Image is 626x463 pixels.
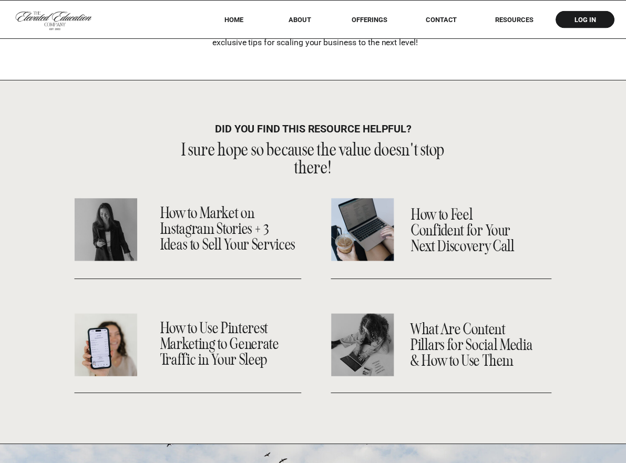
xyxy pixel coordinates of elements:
[418,16,464,24] a: Contact
[212,7,590,49] p: If you’re looking for even more resources to elevate your small business so you can make more mon...
[293,23,378,33] a: Elevated Education Co.
[160,320,292,369] a: How to Use Pinterest Marketing to Generate Traffic in Your Sleep
[162,141,464,160] h3: I sure hope so because the value doesn't stop there!
[337,16,402,24] a: offerings
[211,16,257,24] a: HOME
[411,207,525,252] a: How to Feel Confident for Your Next Discovery Call
[189,124,437,135] h3: did you find this resource helpful?
[281,16,318,24] a: About
[565,16,606,24] a: log in
[160,205,298,254] a: How to Market on Instagram Stories + 3 Ideas to Sell Your Services
[481,16,548,24] a: RESOURCES
[411,321,538,368] a: What Are Content Pillars for Social Media & How to Use Them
